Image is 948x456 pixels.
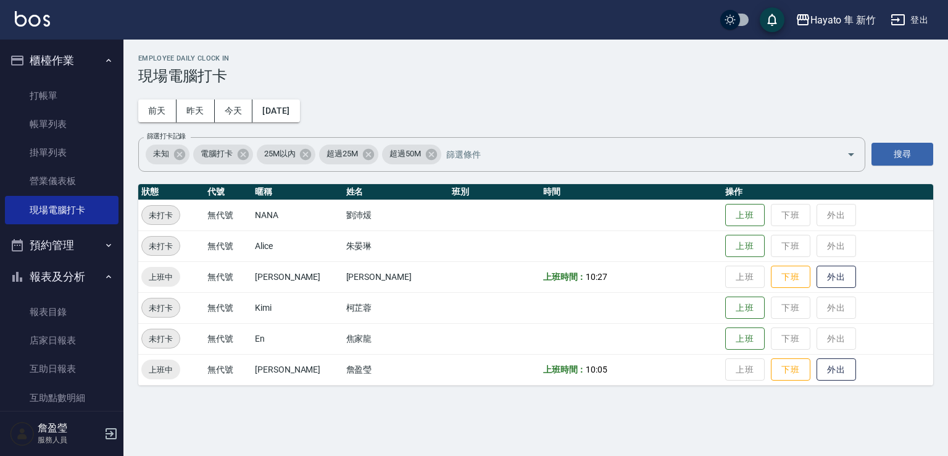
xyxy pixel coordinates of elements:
td: 無代號 [204,261,252,292]
button: 上班 [725,235,765,258]
a: 掛單列表 [5,138,118,167]
td: 柯芷蓉 [343,292,449,323]
img: Logo [15,11,50,27]
button: 上班 [725,297,765,319]
button: 搜尋 [871,143,933,166]
a: 互助點數明細 [5,384,118,412]
label: 篩選打卡記錄 [147,132,186,141]
a: 報表目錄 [5,298,118,326]
div: 未知 [146,145,189,164]
button: 上班 [725,327,765,350]
div: 25M以內 [257,145,316,164]
button: 預約管理 [5,229,118,261]
td: Alice [252,230,343,261]
div: 超過50M [382,145,441,164]
button: Open [841,145,861,164]
button: 外出 [817,358,856,381]
span: 電腦打卡 [193,148,240,160]
button: 報表及分析 [5,261,118,293]
button: 下班 [771,358,810,381]
button: 上班 [725,204,765,227]
td: [PERSON_NAME] [252,261,343,292]
h3: 現場電腦打卡 [138,67,933,85]
th: 時間 [540,184,722,200]
button: 下班 [771,266,810,289]
td: [PERSON_NAME] [343,261,449,292]
span: 超過50M [382,148,428,160]
div: 超過25M [319,145,378,164]
td: En [252,323,343,354]
span: 10:05 [586,365,607,374]
b: 上班時間： [543,272,586,282]
a: 店家日報表 [5,326,118,355]
span: 上班中 [141,271,180,284]
td: 無代號 [204,354,252,385]
button: [DATE] [252,99,299,122]
a: 打帳單 [5,82,118,110]
span: 超過25M [319,148,365,160]
th: 班別 [449,184,540,200]
td: NANA [252,200,343,230]
button: 昨天 [177,99,215,122]
button: 前天 [138,99,177,122]
th: 代號 [204,184,252,200]
span: 未打卡 [142,240,180,253]
th: 狀態 [138,184,204,200]
td: 劉沛煖 [343,200,449,230]
p: 服務人員 [38,434,101,445]
img: Person [10,421,35,446]
span: 10:27 [586,272,607,282]
span: 未打卡 [142,209,180,222]
b: 上班時間： [543,365,586,374]
button: 櫃檯作業 [5,44,118,77]
td: 無代號 [204,292,252,323]
th: 暱稱 [252,184,343,200]
td: [PERSON_NAME] [252,354,343,385]
td: 朱晏琳 [343,230,449,261]
th: 姓名 [343,184,449,200]
button: 登出 [886,9,933,32]
input: 篩選條件 [443,143,825,165]
h2: Employee Daily Clock In [138,54,933,62]
a: 現場電腦打卡 [5,196,118,224]
span: 25M以內 [257,148,303,160]
button: Hayato 隼 新竹 [791,7,881,33]
button: 外出 [817,266,856,289]
button: 今天 [215,99,253,122]
td: 焦家龍 [343,323,449,354]
span: 未打卡 [142,332,180,345]
td: Kimi [252,292,343,323]
span: 上班中 [141,363,180,376]
span: 未知 [146,148,177,160]
td: 無代號 [204,230,252,261]
a: 帳單列表 [5,110,118,138]
div: Hayato 隼 新竹 [810,12,876,28]
td: 無代號 [204,200,252,230]
button: save [760,7,784,32]
td: 詹盈瑩 [343,354,449,385]
a: 營業儀表板 [5,167,118,195]
th: 操作 [722,184,933,200]
a: 互助日報表 [5,355,118,383]
div: 電腦打卡 [193,145,253,164]
span: 未打卡 [142,302,180,315]
h5: 詹盈瑩 [38,422,101,434]
td: 無代號 [204,323,252,354]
